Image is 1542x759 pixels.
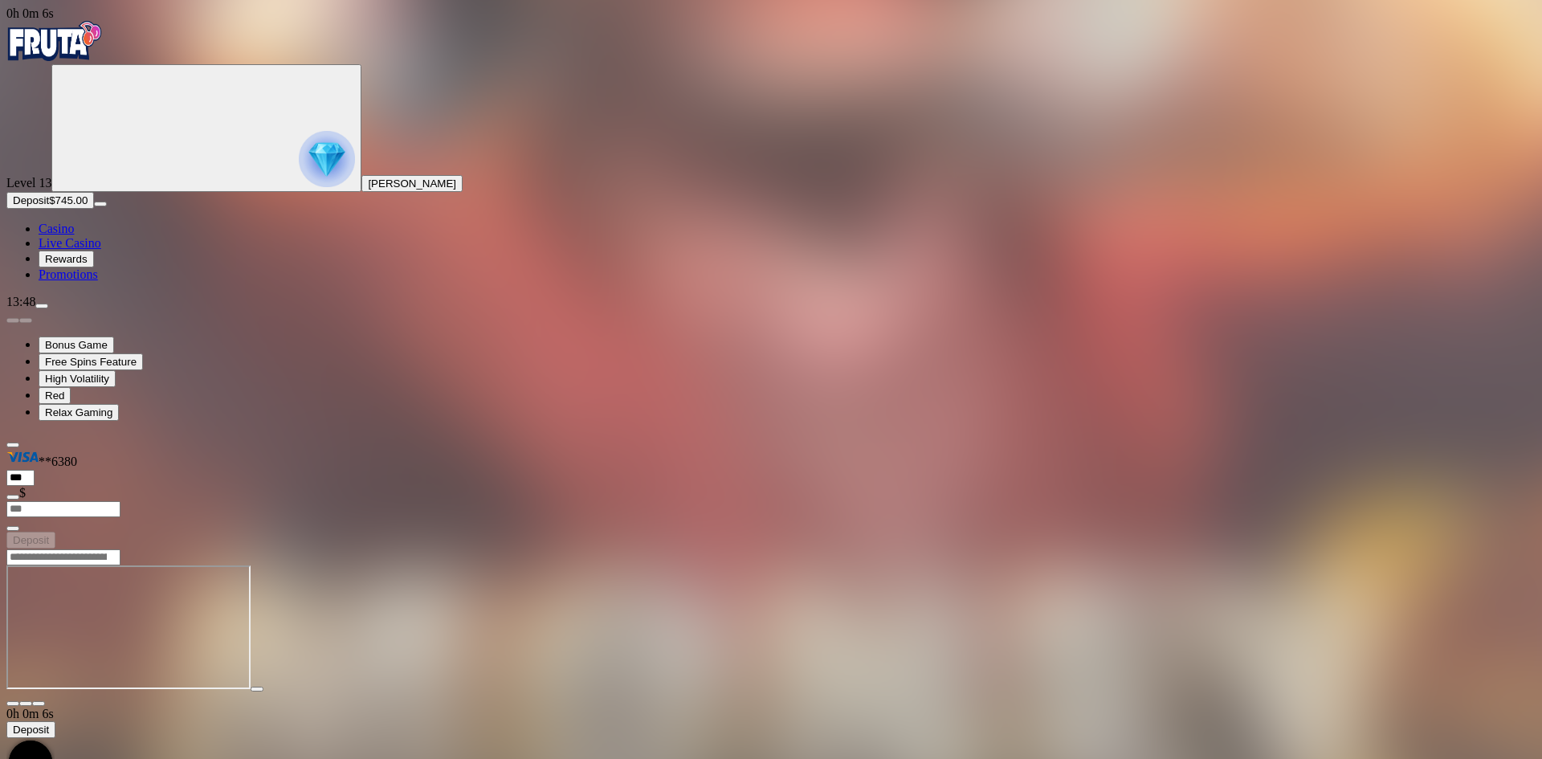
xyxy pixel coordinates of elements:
span: High Volatility [45,373,109,385]
span: user session time [6,6,54,20]
iframe: Money Cart 2 [6,565,251,689]
button: Rewards [39,251,94,267]
nav: Main menu [6,222,1536,282]
span: Deposit [13,724,49,736]
img: Fruta [6,21,103,61]
span: Bonus Game [45,339,108,351]
span: Free Spins Feature [45,356,137,368]
span: $745.00 [49,194,88,206]
span: $ [19,486,26,500]
button: next slide [19,318,32,323]
button: Deposit [6,532,55,549]
button: menu [35,304,48,308]
img: reward progress [299,131,355,187]
span: Rewards [45,253,88,265]
span: Relax Gaming [45,406,112,418]
span: 13:48 [6,295,35,308]
button: Depositplus icon$745.00 [6,192,94,209]
button: High Volatility [39,370,116,387]
a: Live Casino [39,236,101,250]
input: Search [6,549,120,565]
button: Bonus Game [39,337,114,353]
span: [PERSON_NAME] [368,178,456,190]
button: chevron-down icon [19,701,32,706]
a: Fruta [6,50,103,63]
span: Deposit [13,534,49,546]
button: menu [94,202,107,206]
button: Red [39,387,71,404]
button: Free Spins Feature [39,353,143,370]
span: Level 13 [6,176,51,190]
button: [PERSON_NAME] [361,175,463,192]
img: Visa [6,448,39,466]
a: Casino [39,222,74,235]
button: prev slide [6,318,19,323]
button: eye icon [6,526,19,531]
span: Deposit [13,194,49,206]
nav: Primary [6,21,1536,282]
span: Red [45,390,64,402]
button: eye icon [6,495,19,500]
button: Hide quick deposit form [6,443,19,447]
button: fullscreen icon [32,701,45,706]
button: reward progress [51,64,361,192]
button: Relax Gaming [39,404,119,421]
span: user session time [6,707,54,720]
button: close icon [6,701,19,706]
button: Deposit [6,721,55,738]
button: play icon [251,687,263,692]
a: Promotions [39,267,98,281]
